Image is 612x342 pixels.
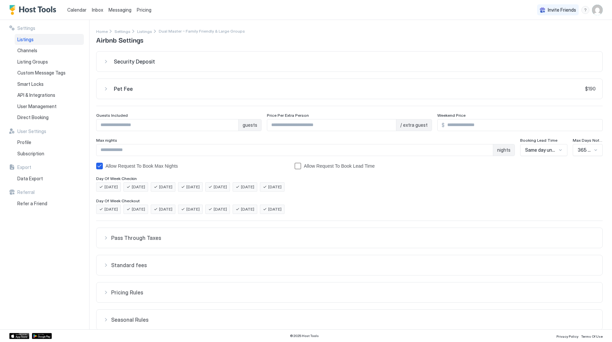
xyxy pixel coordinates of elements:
button: Security Deposit [97,52,602,72]
span: Listing Groups [17,59,48,65]
span: Privacy Policy [556,334,578,338]
span: User Management [17,103,57,109]
span: / extra guest [400,122,428,128]
span: Home [96,29,108,34]
div: bookingLeadTimeAllowRequestToBook [295,163,486,169]
button: Pass Through Taxes [97,228,602,248]
span: [DATE] [186,206,200,212]
a: Data Export [15,173,84,184]
a: Subscription [15,148,84,159]
span: Terms Of Use [581,334,603,338]
a: Calendar [67,6,87,13]
span: Data Export [17,176,43,182]
span: [DATE] [132,206,145,212]
span: Pricing [137,7,151,13]
span: Price Per Extra Person [267,113,309,118]
span: $190 [585,86,596,92]
div: menu [581,6,589,14]
span: Security Deposit [114,58,155,65]
span: Settings [17,25,35,31]
div: Breadcrumb [114,28,130,35]
span: [DATE] [186,184,200,190]
input: Input Field [267,119,396,131]
span: Airbnb Settings [96,35,143,45]
span: Weekend Price [437,113,466,118]
span: Day Of Week Checkin [96,176,137,181]
a: Inbox [92,6,103,13]
span: Max Days Notice [573,138,603,143]
span: [DATE] [159,206,172,212]
span: Listings [17,37,34,43]
span: Same day until 9am [525,147,556,153]
span: Invite Friends [548,7,576,13]
span: Breadcrumb [159,29,245,34]
span: Profile [17,139,31,145]
div: Allow Request To Book Lead Time [304,163,375,169]
input: Input Field [97,144,493,156]
a: User Management [15,101,84,112]
span: Smart Locks [17,81,44,87]
button: Pricing Rules [97,282,602,302]
span: Pass Through Taxes [111,235,596,241]
span: Subscription [17,151,44,157]
span: guests [243,122,257,128]
button: Pet Fee$190 [97,79,602,99]
span: Calendar [67,7,87,13]
a: Listings [137,28,152,35]
span: User Settings [17,128,46,134]
span: [DATE] [159,184,172,190]
span: Pet Fee [114,85,133,92]
a: Direct Booking [15,112,84,123]
div: Breadcrumb [96,28,108,35]
button: Seasonal Rules [97,310,602,330]
a: Terms Of Use [581,332,603,339]
span: nights [497,147,510,153]
span: Custom Message Tags [17,70,66,76]
span: [DATE] [214,184,227,190]
span: Referral [17,189,35,195]
a: Home [96,28,108,35]
input: Input Field [97,119,238,131]
span: Guests Included [96,113,128,118]
span: [DATE] [241,206,254,212]
span: Channels [17,48,37,54]
div: allowRTBAboveMaxNights [96,163,289,169]
span: Standard fees [111,262,596,268]
a: Listings [15,34,84,45]
span: Seasonal Rules [111,316,596,323]
span: Pricing Rules [111,289,596,296]
span: [DATE] [241,184,254,190]
span: [DATE] [132,184,145,190]
a: Messaging [108,6,131,13]
span: [DATE] [214,206,227,212]
span: [DATE] [104,206,118,212]
span: Messaging [108,7,131,13]
a: Refer a Friend [15,198,84,209]
span: [DATE] [268,206,282,212]
a: Channels [15,45,84,56]
span: © 2025 Host Tools [290,334,319,338]
a: Smart Locks [15,79,84,90]
iframe: Intercom live chat [7,319,23,335]
span: Listings [137,29,152,34]
input: Input Field [445,119,602,131]
span: Inbox [92,7,103,13]
span: 365 Days [578,147,592,153]
div: Allow Request To Book Max Nights [105,163,178,169]
a: Listing Groups [15,56,84,68]
a: Google Play Store [32,333,52,339]
span: Day Of Week Checkout [96,198,140,203]
span: Max nights [96,138,117,143]
span: Settings [114,29,130,34]
a: Custom Message Tags [15,67,84,79]
span: Export [17,164,31,170]
span: Direct Booking [17,114,49,120]
div: Breadcrumb [137,28,152,35]
a: App Store [9,333,29,339]
a: Host Tools Logo [9,5,59,15]
span: API & Integrations [17,92,55,98]
span: [DATE] [268,184,282,190]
